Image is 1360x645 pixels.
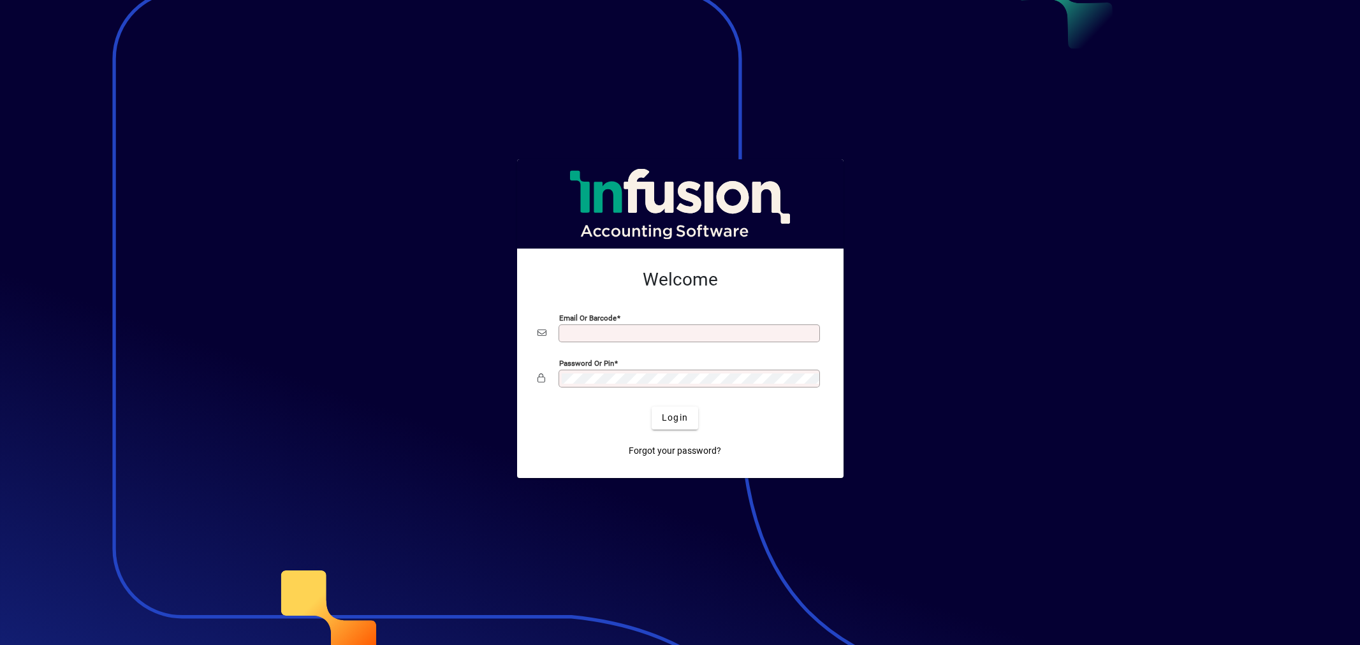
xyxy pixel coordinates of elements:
[559,358,614,367] mat-label: Password or Pin
[537,269,823,291] h2: Welcome
[652,407,698,430] button: Login
[629,444,721,458] span: Forgot your password?
[662,411,688,424] span: Login
[624,440,726,463] a: Forgot your password?
[559,313,617,322] mat-label: Email or Barcode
